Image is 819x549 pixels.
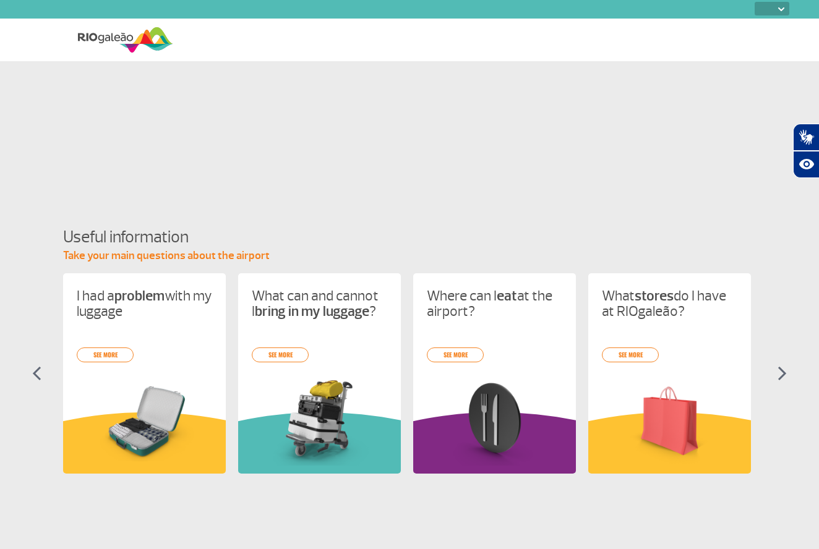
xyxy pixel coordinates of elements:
[238,412,401,474] img: verdeInformacoesUteis.svg
[413,412,576,474] img: roxoInformacoesUteis.svg
[77,347,134,362] a: see more
[793,151,819,178] button: Abrir recursos assistivos.
[602,377,737,466] img: card%20informa%C3%A7%C3%B5es%206.png
[497,287,517,305] strong: eat
[427,377,562,466] img: card%20informa%C3%A7%C3%B5es%208.png
[114,287,165,305] strong: problem
[602,288,737,319] p: What do I have at RIOgaleão?
[588,412,751,474] img: amareloInformacoesUteis.svg
[793,124,819,151] button: Abrir tradutor de língua de sinais.
[63,412,226,474] img: amareloInformacoesUteis.svg
[427,288,562,319] p: Where can I at the airport?
[252,347,309,362] a: see more
[32,366,41,381] img: seta-esquerda
[255,302,369,320] strong: bring in my luggage
[778,366,787,381] img: seta-direita
[63,226,756,249] h4: Useful information
[77,288,212,319] p: I had a with my luggage
[793,124,819,178] div: Plugin de acessibilidade da Hand Talk.
[427,347,484,362] a: see more
[63,249,756,263] p: Take your main questions about the airport
[252,377,387,466] img: card%20informa%C3%A7%C3%B5es%201.png
[252,288,387,319] p: What can and cannot I ?
[602,347,659,362] a: see more
[635,287,674,305] strong: stores
[77,377,212,466] img: problema-bagagem.png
